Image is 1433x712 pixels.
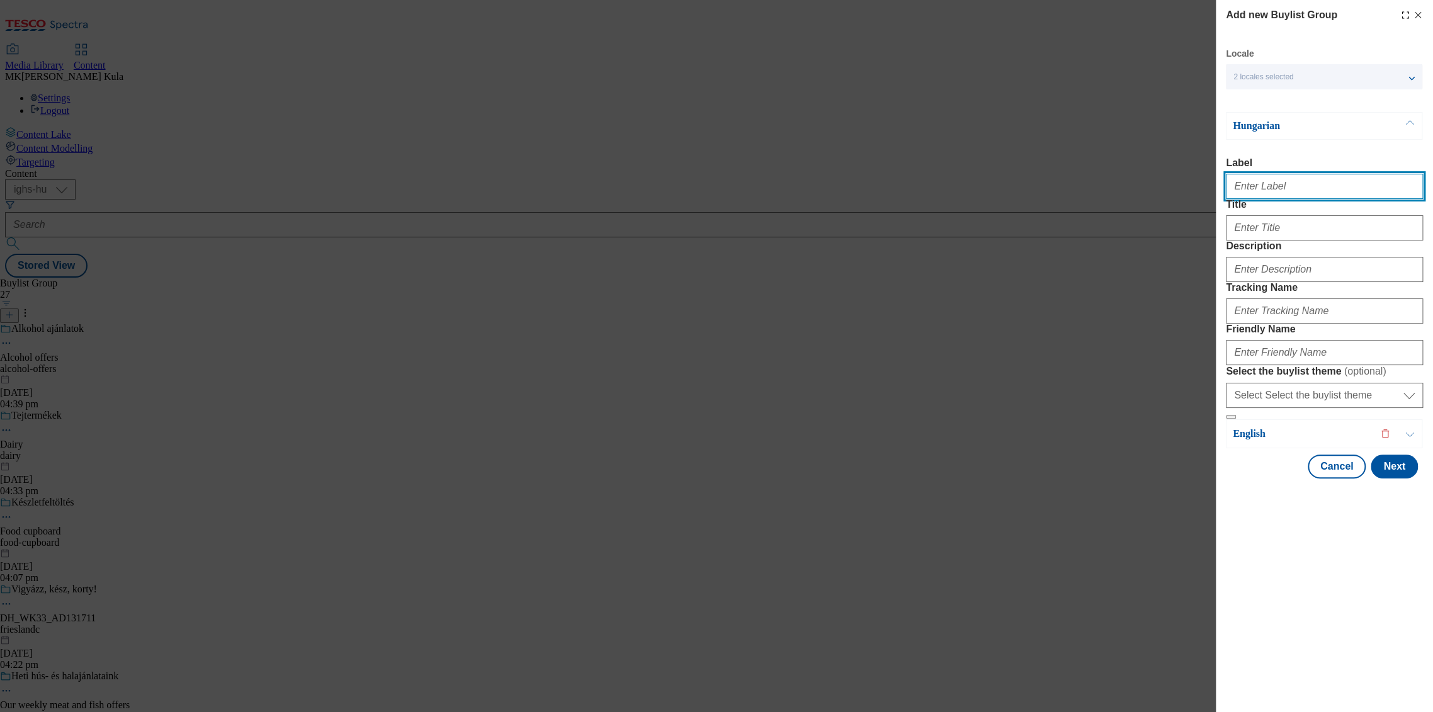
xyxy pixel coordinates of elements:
[1344,366,1386,376] span: ( optional )
[1233,120,1365,132] p: Hungarian
[1226,240,1423,252] label: Description
[1226,282,1423,293] label: Tracking Name
[1233,72,1293,82] span: 2 locales selected
[1226,199,1423,210] label: Title
[1308,455,1366,478] button: Cancel
[1226,64,1422,89] button: 2 locales selected
[1371,455,1418,478] button: Next
[1226,215,1423,240] input: Enter Title
[1226,157,1423,169] label: Label
[1226,257,1423,282] input: Enter Description
[1226,340,1423,365] input: Enter Friendly Name
[1226,365,1423,378] label: Select the buylist theme
[1226,324,1423,335] label: Friendly Name
[1226,174,1423,199] input: Enter Label
[1226,50,1254,57] label: Locale
[1226,8,1337,23] h4: Add new Buylist Group
[1233,427,1365,440] p: English
[1226,298,1423,324] input: Enter Tracking Name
